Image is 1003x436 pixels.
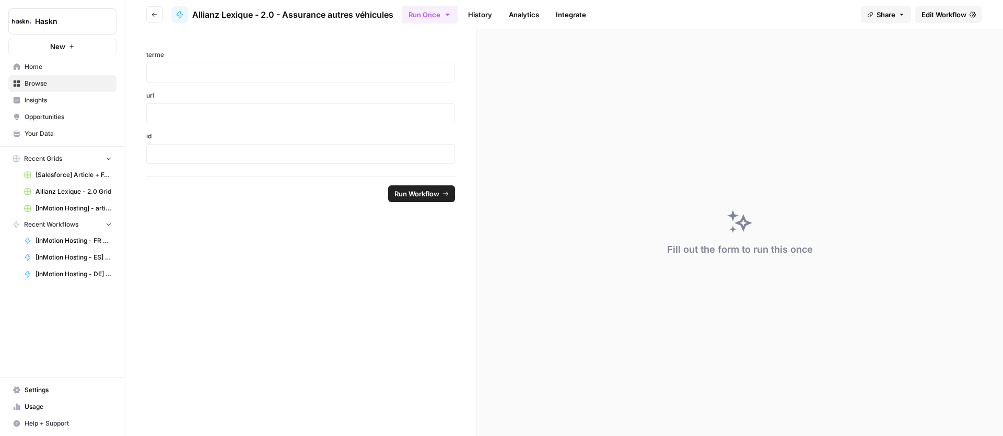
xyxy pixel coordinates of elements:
[8,92,116,109] a: Insights
[861,6,911,23] button: Share
[8,125,116,142] a: Your Data
[36,253,112,262] span: [InMotion Hosting - ES] - article de blog 2000 mots (V2)
[25,419,112,428] span: Help + Support
[19,249,116,266] a: [InMotion Hosting - ES] - article de blog 2000 mots (V2)
[25,402,112,411] span: Usage
[146,91,455,100] label: url
[922,9,966,20] span: Edit Workflow
[19,167,116,183] a: [Salesforce] Article + FAQ + Posts RS / Opti
[19,266,116,282] a: [InMotion Hosting - DE] - article de blog 2000 mots
[24,154,62,163] span: Recent Grids
[402,6,458,23] button: Run Once
[24,220,78,229] span: Recent Workflows
[19,183,116,200] a: Allianz Lexique - 2.0 Grid
[394,188,439,199] span: Run Workflow
[550,6,592,23] a: Integrate
[8,39,116,54] button: New
[25,79,112,88] span: Browse
[915,6,982,23] a: Edit Workflow
[8,8,116,34] button: Workspace: Haskn
[8,415,116,432] button: Help + Support
[19,200,116,217] a: [InMotion Hosting] - article de blog 2000 mots
[25,62,112,72] span: Home
[36,236,112,245] span: [InMotion Hosting - FR 🇫🇷] - article de blog 2000 mots
[36,204,112,213] span: [InMotion Hosting] - article de blog 2000 mots
[50,41,65,52] span: New
[877,9,895,20] span: Share
[8,75,116,92] a: Browse
[171,6,393,23] a: Allianz Lexique - 2.0 - Assurance autres véhicules
[35,16,98,27] span: Haskn
[8,151,116,167] button: Recent Grids
[36,269,112,279] span: [InMotion Hosting - DE] - article de blog 2000 mots
[8,58,116,75] a: Home
[8,398,116,415] a: Usage
[25,385,112,395] span: Settings
[503,6,545,23] a: Analytics
[388,185,455,202] button: Run Workflow
[667,242,813,257] div: Fill out the form to run this once
[146,132,455,141] label: id
[25,112,112,122] span: Opportunities
[25,129,112,138] span: Your Data
[36,170,112,180] span: [Salesforce] Article + FAQ + Posts RS / Opti
[146,50,455,60] label: terme
[192,8,393,21] span: Allianz Lexique - 2.0 - Assurance autres véhicules
[25,96,112,105] span: Insights
[8,109,116,125] a: Opportunities
[462,6,498,23] a: History
[12,12,31,31] img: Haskn Logo
[8,382,116,398] a: Settings
[19,232,116,249] a: [InMotion Hosting - FR 🇫🇷] - article de blog 2000 mots
[8,217,116,232] button: Recent Workflows
[36,187,112,196] span: Allianz Lexique - 2.0 Grid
